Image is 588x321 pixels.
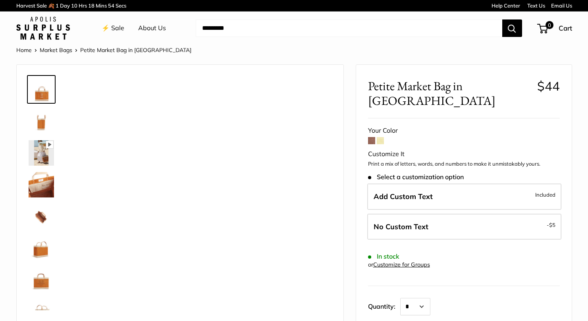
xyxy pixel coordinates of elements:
div: Customize It [368,148,560,160]
a: Petite Market Bag in Cognac [27,75,56,104]
span: Mins [96,2,107,9]
a: Email Us [551,2,572,9]
span: Petite Market Bag in [GEOGRAPHIC_DATA] [368,79,531,108]
span: 1 [56,2,59,9]
input: Search... [196,19,502,37]
span: No Custom Text [374,222,428,231]
span: 18 [88,2,94,9]
a: Petite Market Bag in Cognac [27,139,56,167]
span: In stock [368,253,399,260]
span: Select a customization option [368,173,464,181]
span: Hrs [79,2,87,9]
a: Customize for Groups [373,261,430,268]
span: 10 [71,2,77,9]
span: 54 [108,2,114,9]
a: About Us [138,22,166,34]
img: Petite Market Bag in Cognac [29,204,54,229]
a: Petite Market Bag in Cognac [27,266,56,294]
label: Quantity: [368,296,400,315]
a: Petite Market Bag in Cognac [27,202,56,231]
div: Your Color [368,125,560,137]
span: $44 [537,78,560,94]
a: 0 Cart [538,22,572,35]
a: Help Center [492,2,520,9]
span: 0 [545,21,553,29]
button: Search [502,19,522,37]
span: Secs [116,2,126,9]
label: Leave Blank [367,214,561,240]
span: Add Custom Text [374,192,433,201]
span: Day [60,2,70,9]
span: Cart [559,24,572,32]
a: Petite Market Bag in Cognac [27,107,56,135]
a: Text Us [527,2,545,9]
img: Petite Market Bag in Cognac [29,108,54,134]
img: Petite Market Bag in Cognac [29,267,54,293]
p: Print a mix of letters, words, and numbers to make it unmistakably yours. [368,160,560,168]
a: Home [16,46,32,54]
div: or [368,259,430,270]
a: Petite Market Bag in Cognac [27,170,56,199]
nav: Breadcrumb [16,45,191,55]
span: $5 [549,222,555,228]
a: Market Bags [40,46,72,54]
span: Petite Market Bag in [GEOGRAPHIC_DATA] [80,46,191,54]
a: ⚡️ Sale [102,22,124,34]
span: - [547,220,555,230]
span: Included [535,190,555,199]
a: Petite Market Bag in Cognac [27,234,56,263]
label: Add Custom Text [367,184,561,210]
img: Petite Market Bag in Cognac [29,140,54,166]
img: Petite Market Bag in Cognac [29,236,54,261]
img: Petite Market Bag in Cognac [29,172,54,197]
img: Apolis: Surplus Market [16,17,70,40]
img: Petite Market Bag in Cognac [29,77,54,102]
